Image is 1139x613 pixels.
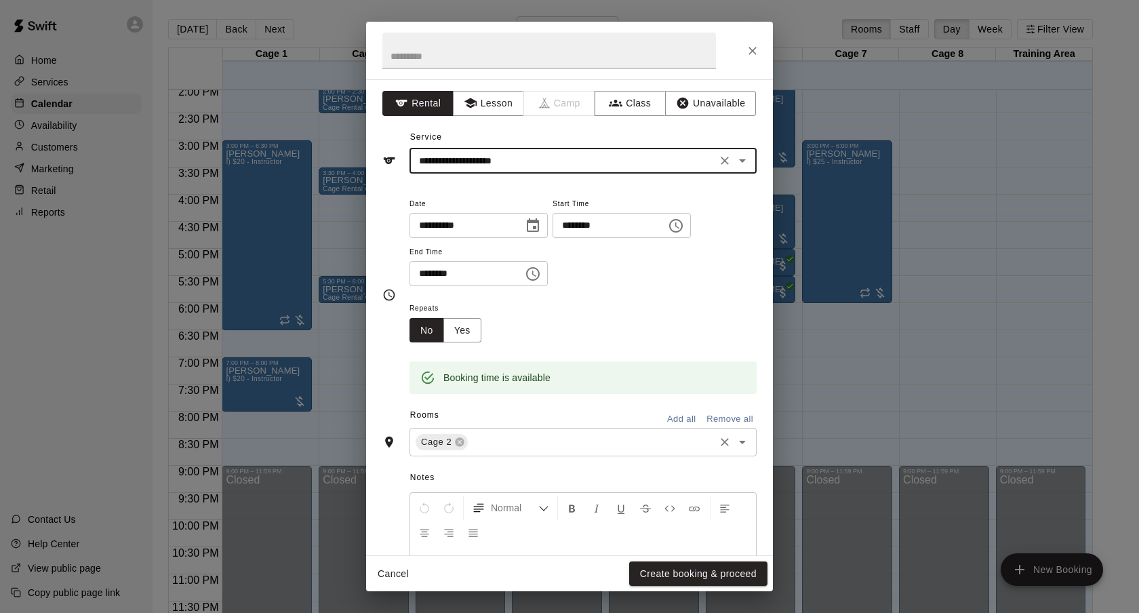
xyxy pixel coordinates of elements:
[409,318,481,343] div: outlined button group
[491,501,538,515] span: Normal
[372,561,415,587] button: Cancel
[553,195,691,214] span: Start Time
[382,154,396,167] svg: Service
[524,91,595,116] span: Camps can only be created in the Services page
[413,496,436,520] button: Undo
[416,434,468,450] div: Cage 2
[416,435,457,449] span: Cage 2
[740,39,765,63] button: Close
[683,496,706,520] button: Insert Link
[413,520,436,545] button: Center Align
[437,496,460,520] button: Redo
[733,433,752,452] button: Open
[410,132,442,142] span: Service
[410,410,439,420] span: Rooms
[629,561,767,587] button: Create booking & proceed
[443,318,481,343] button: Yes
[409,318,444,343] button: No
[382,91,454,116] button: Rental
[453,91,524,116] button: Lesson
[715,151,734,170] button: Clear
[665,91,756,116] button: Unavailable
[561,496,584,520] button: Format Bold
[703,409,757,430] button: Remove all
[713,496,736,520] button: Left Align
[634,496,657,520] button: Format Strikethrough
[662,212,690,239] button: Choose time, selected time is 7:30 PM
[437,520,460,545] button: Right Align
[462,520,485,545] button: Justify Align
[610,496,633,520] button: Format Underline
[382,288,396,302] svg: Timing
[585,496,608,520] button: Format Italics
[715,433,734,452] button: Clear
[409,195,548,214] span: Date
[410,467,757,489] span: Notes
[443,365,551,390] div: Booking time is available
[519,260,546,288] button: Choose time, selected time is 8:30 PM
[658,496,681,520] button: Insert Code
[660,409,703,430] button: Add all
[382,435,396,449] svg: Rooms
[409,300,492,318] span: Repeats
[519,212,546,239] button: Choose date, selected date is Oct 14, 2025
[466,496,555,520] button: Formatting Options
[595,91,666,116] button: Class
[409,243,548,262] span: End Time
[733,151,752,170] button: Open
